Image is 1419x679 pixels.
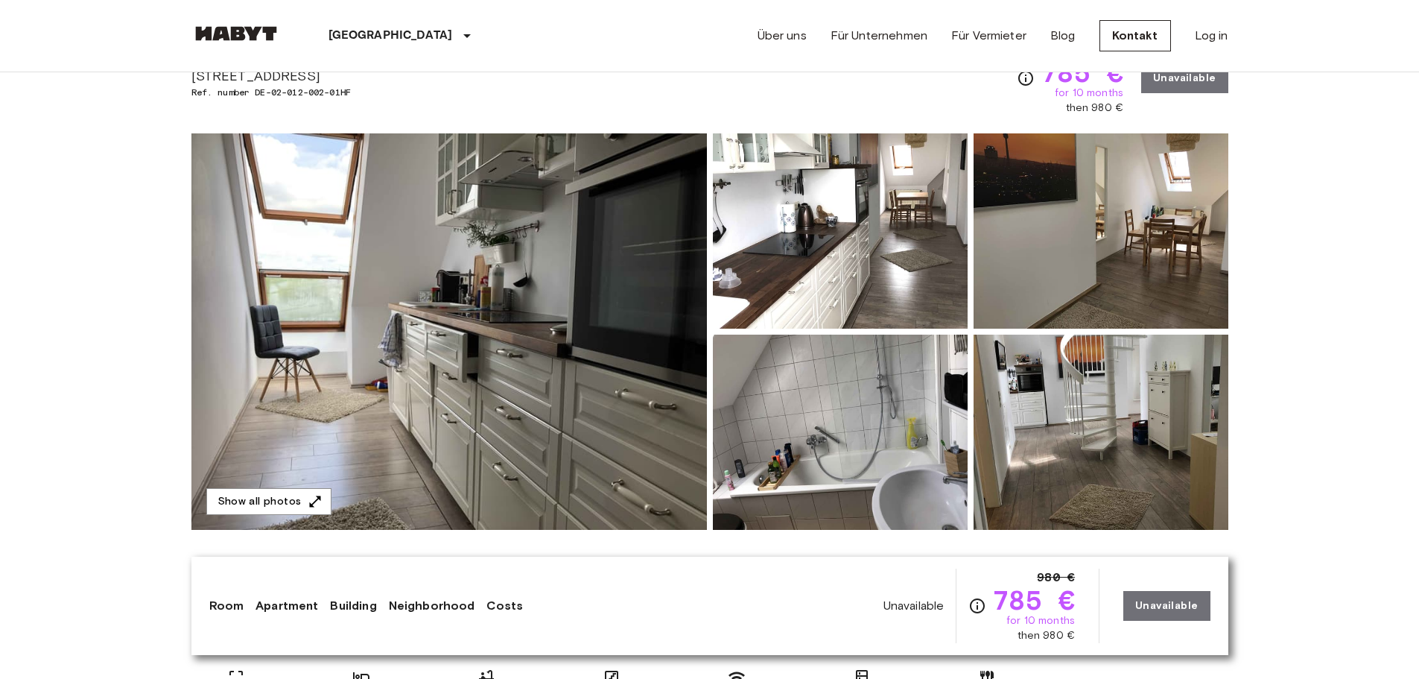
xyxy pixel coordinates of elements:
a: Log in [1195,27,1228,45]
a: Kontakt [1099,20,1171,51]
img: Picture of unit DE-02-012-002-01HF [713,335,968,530]
span: Unavailable [883,598,945,614]
span: for 10 months [1055,86,1123,101]
a: Blog [1050,27,1076,45]
svg: Check cost overview for full price breakdown. Please note that discounts apply to new joiners onl... [1017,69,1035,87]
a: Building [330,597,376,615]
span: 785 € [992,587,1075,613]
span: 785 € [1041,59,1123,86]
span: then 980 € [1066,101,1124,116]
span: [STREET_ADDRESS] [191,66,434,86]
a: Costs [486,597,523,615]
img: Habyt [191,26,281,41]
img: Picture of unit DE-02-012-002-01HF [713,133,968,329]
a: Über uns [758,27,807,45]
img: Marketing picture of unit DE-02-012-002-01HF [191,133,707,530]
span: then 980 € [1018,628,1076,643]
a: Apartment [255,597,318,615]
span: 980 € [1037,569,1075,587]
img: Picture of unit DE-02-012-002-01HF [974,335,1228,530]
p: [GEOGRAPHIC_DATA] [328,27,453,45]
a: Für Vermieter [951,27,1026,45]
a: Neighborhood [389,597,475,615]
svg: Check cost overview for full price breakdown. Please note that discounts apply to new joiners onl... [968,597,986,615]
img: Picture of unit DE-02-012-002-01HF [974,133,1228,329]
a: Für Unternehmen [831,27,927,45]
a: Room [209,597,244,615]
button: Show all photos [206,488,331,516]
span: for 10 months [1006,613,1075,628]
span: Ref. number DE-02-012-002-01HF [191,86,434,99]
